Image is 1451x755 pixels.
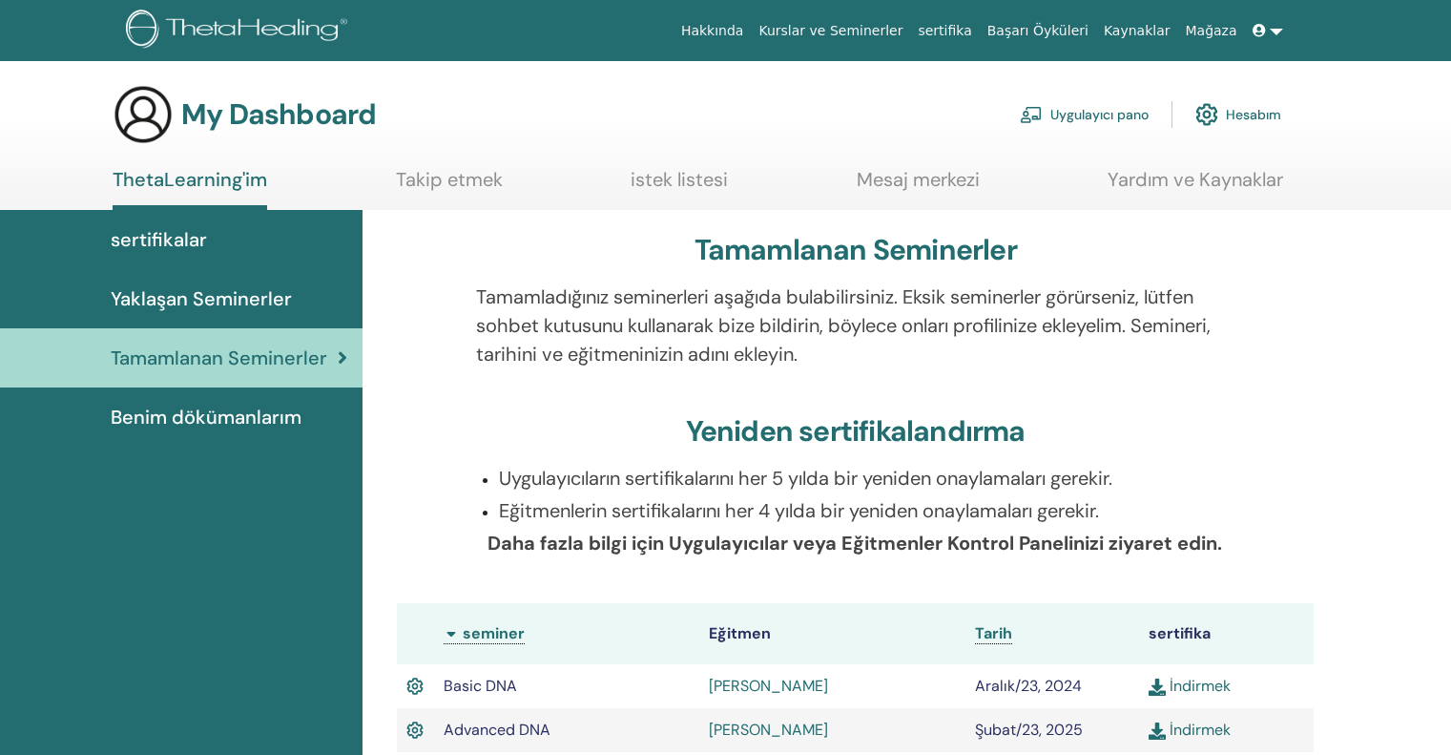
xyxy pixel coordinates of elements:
[406,718,424,743] img: Active Certificate
[113,168,267,210] a: ThetaLearning'im
[674,13,752,49] a: Hakkında
[686,414,1026,449] h3: Yeniden sertifikalandırma
[111,403,301,431] span: Benim dökümanlarım
[396,168,503,205] a: Takip etmek
[980,13,1096,49] a: Başarı Öyküleri
[751,13,910,49] a: Kurslar ve Seminerler
[699,603,965,664] th: Eğitmen
[1195,94,1281,136] a: Hesabım
[476,283,1235,368] p: Tamamladığınız seminerleri aşağıda bulabilirsiniz. Eksik seminerler görürseniz, lütfen sohbet kut...
[857,168,980,205] a: Mesaj merkezi
[1149,676,1231,696] a: İndirmek
[444,676,517,696] span: Basic DNA
[1149,723,1166,740] img: download.svg
[111,284,292,313] span: Yaklaşan Seminerler
[1149,679,1166,696] img: download.svg
[965,708,1140,752] td: Şubat/23, 2025
[1149,720,1231,740] a: İndirmek
[406,674,424,699] img: Active Certificate
[444,720,550,740] span: Advanced DNA
[631,168,728,205] a: istek listesi
[181,97,376,132] h3: My Dashboard
[1020,94,1149,136] a: Uygulayıcı pano
[499,496,1235,525] p: Eğitmenlerin sertifikalarını her 4 yılda bir yeniden onaylamaları gerekir.
[499,464,1235,493] p: Uygulayıcıların sertifikalarını her 5 yılda bir yeniden onaylamaları gerekir.
[126,10,354,52] img: logo.png
[487,531,1222,556] b: Daha fazla bilgi için Uygulayıcılar veya Eğitmenler Kontrol Panelinizi ziyaret edin.
[910,13,979,49] a: sertifika
[111,344,327,372] span: Tamamlanan Seminerler
[1177,13,1244,49] a: Mağaza
[1096,13,1178,49] a: Kaynaklar
[694,233,1017,267] h3: Tamamlanan Seminerler
[1195,98,1218,131] img: cog.svg
[1108,168,1283,205] a: Yardım ve Kaynaklar
[709,676,828,696] a: [PERSON_NAME]
[965,664,1140,708] td: Aralık/23, 2024
[113,84,174,145] img: generic-user-icon.jpg
[975,623,1012,643] span: Tarih
[975,623,1012,644] a: Tarih
[111,225,207,254] span: sertifikalar
[1020,106,1043,123] img: chalkboard-teacher.svg
[1139,603,1314,664] th: sertifika
[709,720,828,740] a: [PERSON_NAME]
